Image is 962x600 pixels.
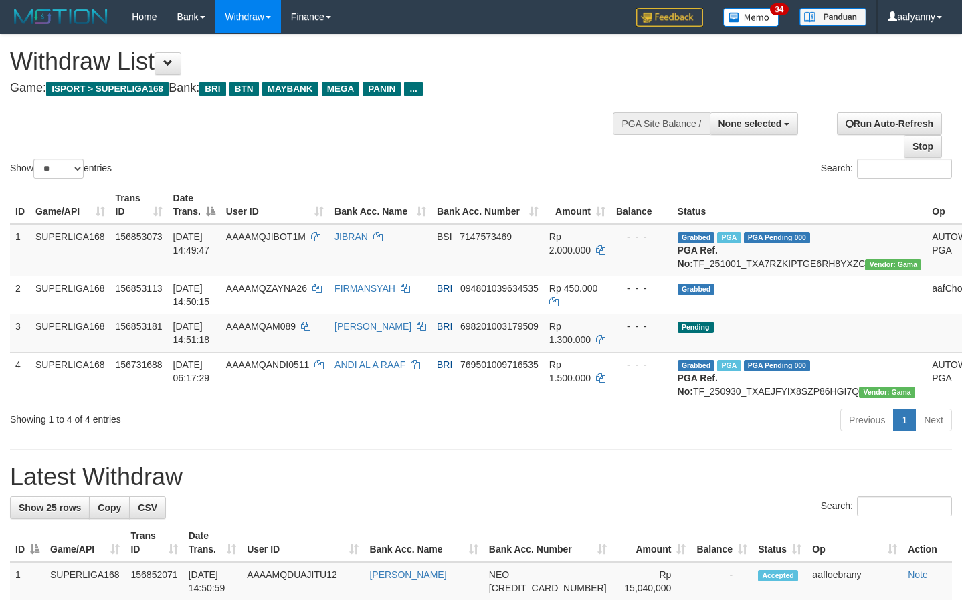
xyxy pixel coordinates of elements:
span: AAAAMQZAYNA26 [226,283,307,294]
label: Show entries [10,159,112,179]
th: Action [902,524,952,562]
label: Search: [821,496,952,516]
img: MOTION_logo.png [10,7,112,27]
th: Date Trans.: activate to sort column descending [168,186,221,224]
span: BSI [437,231,452,242]
span: Copy 5859457140486971 to clipboard [489,583,607,593]
td: TF_250930_TXAEJFYIX8SZP86HGI7Q [672,352,927,403]
span: 156853113 [116,283,163,294]
span: Vendor URL: https://trx31.1velocity.biz [859,387,915,398]
a: Copy [89,496,130,519]
span: Show 25 rows [19,502,81,513]
span: PGA Pending [744,232,811,243]
td: SUPERLIGA168 [30,314,110,352]
th: Amount: activate to sort column ascending [612,524,692,562]
span: ... [404,82,422,96]
th: Date Trans.: activate to sort column ascending [183,524,242,562]
div: - - - [616,230,667,243]
span: ISPORT > SUPERLIGA168 [46,82,169,96]
input: Search: [857,159,952,179]
span: Marked by aafsoycanthlai [717,232,741,243]
span: [DATE] 14:50:15 [173,283,210,307]
th: ID: activate to sort column descending [10,524,45,562]
td: SUPERLIGA168 [30,352,110,403]
th: Bank Acc. Number: activate to sort column ascending [484,524,612,562]
span: PGA Pending [744,360,811,371]
th: Bank Acc. Name: activate to sort column ascending [364,524,483,562]
span: Rp 1.500.000 [549,359,591,383]
th: Trans ID: activate to sort column ascending [110,186,168,224]
span: CSV [138,502,157,513]
h1: Withdraw List [10,48,628,75]
div: PGA Site Balance / [613,112,709,135]
th: Status [672,186,927,224]
a: Show 25 rows [10,496,90,519]
th: Amount: activate to sort column ascending [544,186,611,224]
span: [DATE] 14:51:18 [173,321,210,345]
td: 1 [10,224,30,276]
button: None selected [710,112,799,135]
input: Search: [857,496,952,516]
td: 2 [10,276,30,314]
th: Bank Acc. Number: activate to sort column ascending [431,186,544,224]
td: SUPERLIGA168 [30,276,110,314]
div: - - - [616,282,667,295]
a: Next [915,409,952,431]
img: Button%20Memo.svg [723,8,779,27]
span: [DATE] 14:49:47 [173,231,210,256]
a: Run Auto-Refresh [837,112,942,135]
span: Marked by aafromsomean [717,360,741,371]
span: AAAAMQAM089 [226,321,296,332]
span: None selected [718,118,782,129]
th: Status: activate to sort column ascending [753,524,807,562]
td: TF_251001_TXA7RZKIPTGE6RH8YXZC [672,224,927,276]
label: Search: [821,159,952,179]
div: Showing 1 to 4 of 4 entries [10,407,391,426]
a: JIBRAN [334,231,368,242]
img: panduan.png [799,8,866,26]
span: Copy 698201003179509 to clipboard [460,321,539,332]
span: 156853073 [116,231,163,242]
a: 1 [893,409,916,431]
th: Game/API: activate to sort column ascending [45,524,125,562]
th: Balance: activate to sort column ascending [691,524,753,562]
a: Stop [904,135,942,158]
th: Op: activate to sort column ascending [807,524,902,562]
span: Rp 450.000 [549,283,597,294]
a: Previous [840,409,894,431]
span: AAAAMQJIBOT1M [226,231,306,242]
a: ANDI AL A RAAF [334,359,405,370]
div: - - - [616,358,667,371]
span: NEO [489,569,509,580]
span: PANIN [363,82,401,96]
span: [DATE] 06:17:29 [173,359,210,383]
span: MAYBANK [262,82,318,96]
td: 3 [10,314,30,352]
span: BRI [437,321,452,332]
span: BRI [437,359,452,370]
a: FIRMANSYAH [334,283,395,294]
span: Copy 094801039634535 to clipboard [460,283,539,294]
a: Note [908,569,928,580]
span: Grabbed [678,284,715,295]
span: Grabbed [678,360,715,371]
th: Bank Acc. Name: activate to sort column ascending [329,186,431,224]
h4: Game: Bank: [10,82,628,95]
b: PGA Ref. No: [678,245,718,269]
span: BRI [199,82,225,96]
th: Trans ID: activate to sort column ascending [125,524,183,562]
span: 156853181 [116,321,163,332]
span: Rp 1.300.000 [549,321,591,345]
span: Grabbed [678,232,715,243]
td: 4 [10,352,30,403]
span: Pending [678,322,714,333]
span: 156731688 [116,359,163,370]
b: PGA Ref. No: [678,373,718,397]
th: Game/API: activate to sort column ascending [30,186,110,224]
span: MEGA [322,82,360,96]
span: BRI [437,283,452,294]
span: Copy 769501009716535 to clipboard [460,359,539,370]
div: - - - [616,320,667,333]
span: Copy [98,502,121,513]
th: ID [10,186,30,224]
